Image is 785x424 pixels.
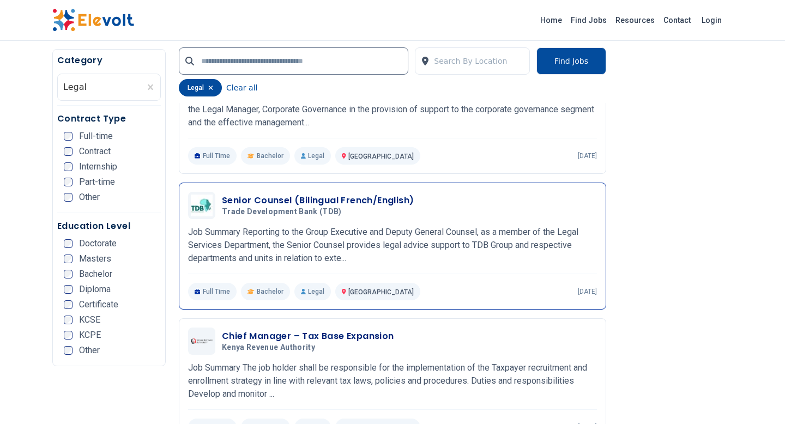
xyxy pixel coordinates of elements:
span: [GEOGRAPHIC_DATA] [348,288,414,296]
input: Masters [64,255,73,263]
span: Other [79,346,100,355]
iframe: Chat Widget [730,372,785,424]
span: Kenya Revenue Authority [222,343,315,353]
input: Bachelor [64,270,73,278]
p: Legal [294,147,331,165]
p: [DATE] [578,152,597,160]
input: Full-time [64,132,73,141]
a: Resources [611,11,659,29]
p: Job Summary The job holder shall be responsible for the implementation of the Taxpayer recruitmen... [188,361,597,401]
span: KCPE [79,331,101,340]
input: Internship [64,162,73,171]
img: Trade Development Bank (TDB) [191,195,213,216]
p: Legal [294,283,331,300]
a: Home [536,11,566,29]
span: [GEOGRAPHIC_DATA] [348,153,414,160]
span: Certificate [79,300,118,309]
input: Contract [64,147,73,156]
p: Full Time [188,283,237,300]
p: Job Purpose: Reporting to the Legal Manager, Corporate Governance, the purpose of this role is to... [188,90,597,129]
span: Bachelor [79,270,112,278]
span: Other [79,193,100,202]
span: Trade Development Bank (TDB) [222,207,342,217]
iframe: Advertisement [619,49,733,376]
img: Kenya Revenue Authority [191,338,213,344]
span: Bachelor [257,287,283,296]
span: KCSE [79,316,100,324]
h3: Chief Manager – Tax Base Expansion [222,330,394,343]
a: BRITAMCorporate Governance AssociateBRITAMJob Purpose: Reporting to the Legal Manager, Corporate ... [188,56,597,165]
div: legal [179,79,222,96]
span: Doctorate [79,239,117,248]
button: Clear all [226,79,257,96]
a: Trade Development Bank (TDB)Senior Counsel (Bilingual French/English)Trade Development Bank (TDB)... [188,192,597,300]
input: Other [64,193,73,202]
input: Doctorate [64,239,73,248]
span: Masters [79,255,111,263]
span: Internship [79,162,117,171]
h5: Category [57,54,161,67]
input: KCSE [64,316,73,324]
input: Part-time [64,178,73,186]
button: Find Jobs [536,47,606,75]
input: Other [64,346,73,355]
span: Bachelor [257,152,283,160]
span: Contract [79,147,111,156]
h3: Senior Counsel (Bilingual French/English) [222,194,414,207]
input: Certificate [64,300,73,309]
input: KCPE [64,331,73,340]
span: Diploma [79,285,111,294]
p: Job Summary Reporting to the Group Executive and Deputy General Counsel, as a member of the Legal... [188,226,597,265]
a: Contact [659,11,695,29]
a: Login [695,9,728,31]
img: Elevolt [52,9,134,32]
p: Full Time [188,147,237,165]
h5: Contract Type [57,112,161,125]
a: Find Jobs [566,11,611,29]
p: [DATE] [578,287,597,296]
span: Full-time [79,132,113,141]
input: Diploma [64,285,73,294]
h5: Education Level [57,220,161,233]
span: Part-time [79,178,115,186]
